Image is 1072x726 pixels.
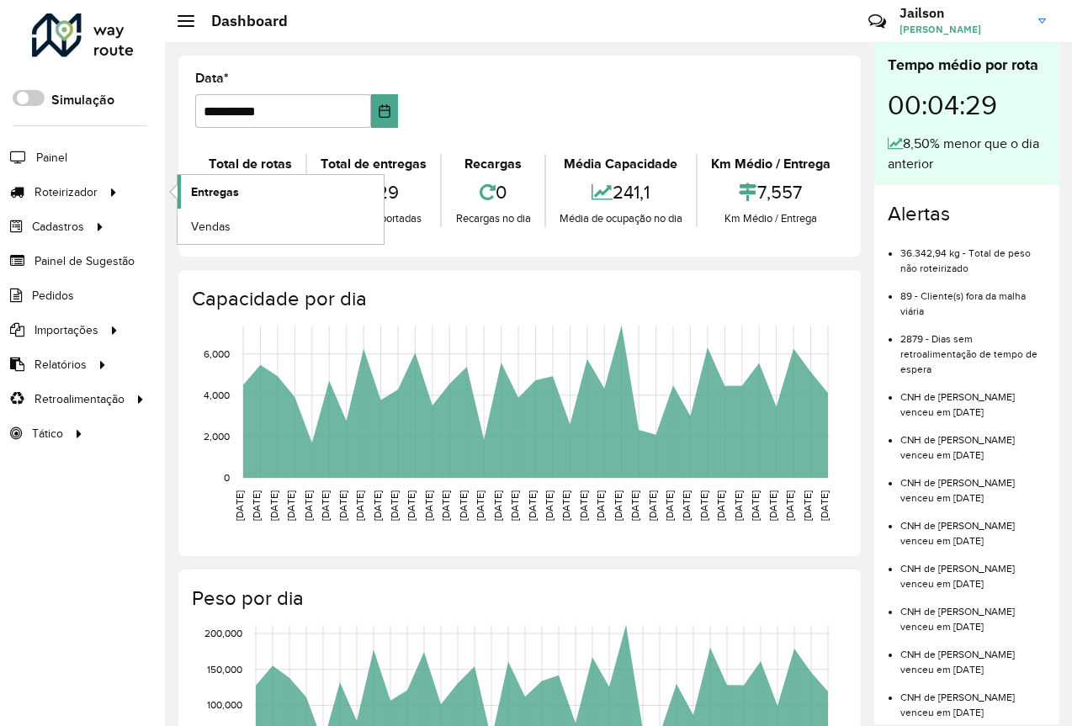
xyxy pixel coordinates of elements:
div: Total de entregas [311,154,436,174]
text: [DATE] [251,490,262,521]
span: [PERSON_NAME] [900,22,1026,37]
text: [DATE] [492,490,503,521]
li: CNH de [PERSON_NAME] venceu em [DATE] [900,377,1046,420]
text: [DATE] [647,490,658,521]
li: CNH de [PERSON_NAME] venceu em [DATE] [900,463,1046,506]
text: [DATE] [423,490,434,521]
div: Média de ocupação no dia [550,210,692,227]
div: Média Capacidade [550,154,692,174]
span: Tático [32,425,63,442]
span: Painel [36,149,67,167]
text: [DATE] [733,490,744,521]
li: CNH de [PERSON_NAME] venceu em [DATE] [900,506,1046,548]
text: [DATE] [681,490,692,521]
a: Vendas [178,209,384,243]
li: 2879 - Dias sem retroalimentação de tempo de espera [900,319,1046,377]
span: Vendas [191,218,231,236]
text: [DATE] [372,490,383,521]
li: CNH de [PERSON_NAME] venceu em [DATE] [900,548,1046,591]
label: Data [195,68,229,88]
text: [DATE] [440,490,451,521]
h3: Jailson [900,5,1026,21]
text: [DATE] [819,490,830,521]
div: 241,1 [550,174,692,210]
button: Choose Date [371,94,398,128]
div: Recargas no dia [446,210,539,227]
div: Recargas [446,154,539,174]
div: 0 [446,174,539,210]
div: Tempo médio por rota [888,54,1046,77]
h4: Peso por dia [192,586,844,611]
text: [DATE] [664,490,675,521]
li: CNH de [PERSON_NAME] venceu em [DATE] [900,591,1046,634]
h4: Alertas [888,202,1046,226]
span: Retroalimentação [34,390,125,408]
div: 7,557 [702,174,840,210]
text: [DATE] [802,490,813,521]
text: [DATE] [509,490,520,521]
text: [DATE] [767,490,778,521]
text: 200,000 [204,628,242,639]
div: Km Médio / Entrega [702,210,840,227]
text: 150,000 [207,664,242,675]
text: [DATE] [560,490,571,521]
text: [DATE] [389,490,400,521]
text: [DATE] [285,490,296,521]
text: [DATE] [268,490,279,521]
text: 100,000 [207,700,242,711]
span: Entregas [191,183,239,201]
span: Roteirizador [34,183,98,201]
li: CNH de [PERSON_NAME] venceu em [DATE] [900,420,1046,463]
text: [DATE] [234,490,245,521]
a: Contato Rápido [859,3,895,40]
div: Total de rotas [199,154,301,174]
span: Cadastros [32,218,84,236]
div: 00:04:29 [888,77,1046,134]
a: Entregas [178,175,384,209]
text: [DATE] [595,490,606,521]
li: 89 - Cliente(s) fora da malha viária [900,276,1046,319]
span: Painel de Sugestão [34,252,135,270]
text: [DATE] [458,490,469,521]
text: 6,000 [204,348,230,359]
text: [DATE] [613,490,624,521]
li: CNH de [PERSON_NAME] venceu em [DATE] [900,634,1046,677]
span: Relatórios [34,356,87,374]
div: Km Médio / Entrega [702,154,840,174]
text: [DATE] [527,490,538,521]
div: 8,50% menor que o dia anterior [888,134,1046,174]
text: [DATE] [715,490,726,521]
text: [DATE] [320,490,331,521]
li: CNH de [PERSON_NAME] venceu em [DATE] [900,677,1046,720]
span: Pedidos [32,287,74,305]
text: [DATE] [354,490,365,521]
text: [DATE] [750,490,761,521]
text: 4,000 [204,389,230,400]
text: [DATE] [784,490,795,521]
text: [DATE] [698,490,709,521]
h4: Capacidade por dia [192,287,844,311]
text: [DATE] [475,490,486,521]
text: [DATE] [303,490,314,521]
h2: Dashboard [194,12,288,30]
text: [DATE] [406,490,417,521]
text: [DATE] [544,490,555,521]
text: 2,000 [204,431,230,442]
span: Importações [34,321,98,339]
text: [DATE] [337,490,348,521]
text: [DATE] [578,490,589,521]
text: 0 [224,472,230,483]
text: [DATE] [629,490,640,521]
li: 36.342,94 kg - Total de peso não roteirizado [900,233,1046,276]
label: Simulação [51,90,114,110]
